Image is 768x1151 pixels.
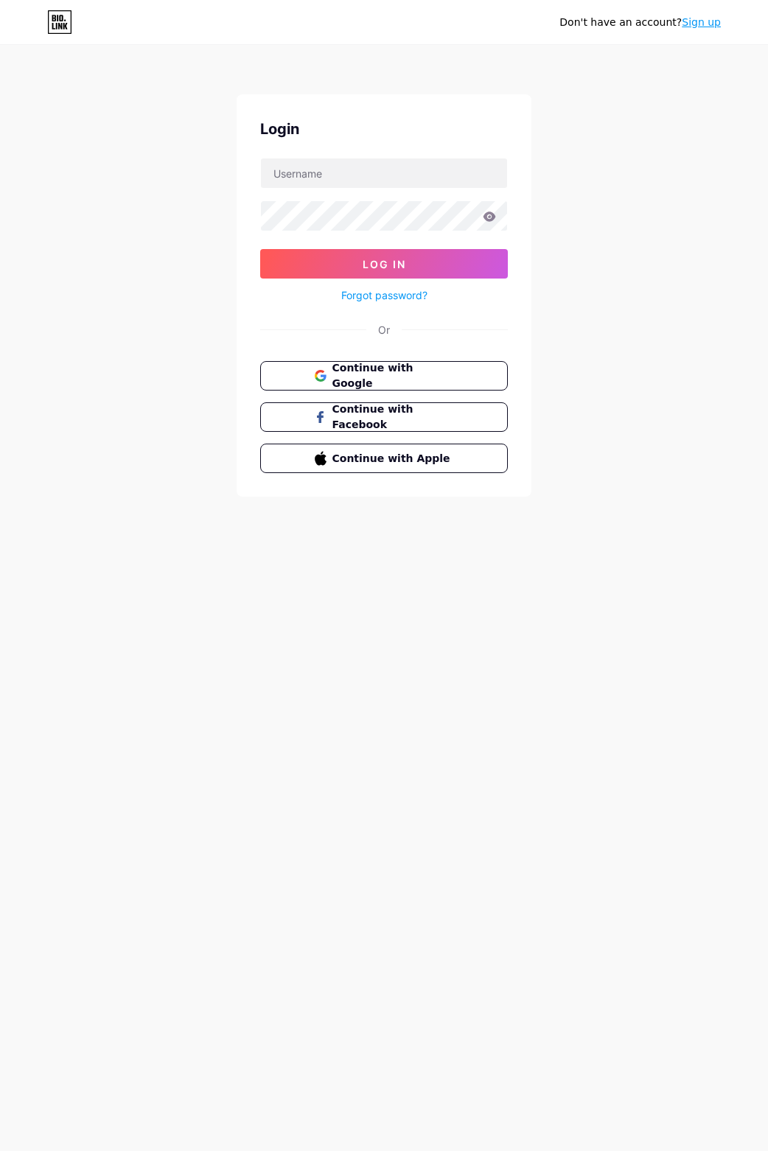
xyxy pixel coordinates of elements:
[332,402,454,433] span: Continue with Facebook
[260,118,508,140] div: Login
[260,444,508,473] button: Continue with Apple
[378,322,390,337] div: Or
[260,361,508,391] button: Continue with Google
[341,287,427,303] a: Forgot password?
[682,16,721,28] a: Sign up
[332,360,454,391] span: Continue with Google
[260,249,508,279] button: Log In
[363,258,406,270] span: Log In
[260,402,508,432] button: Continue with Facebook
[559,15,721,30] div: Don't have an account?
[332,451,454,466] span: Continue with Apple
[261,158,507,188] input: Username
